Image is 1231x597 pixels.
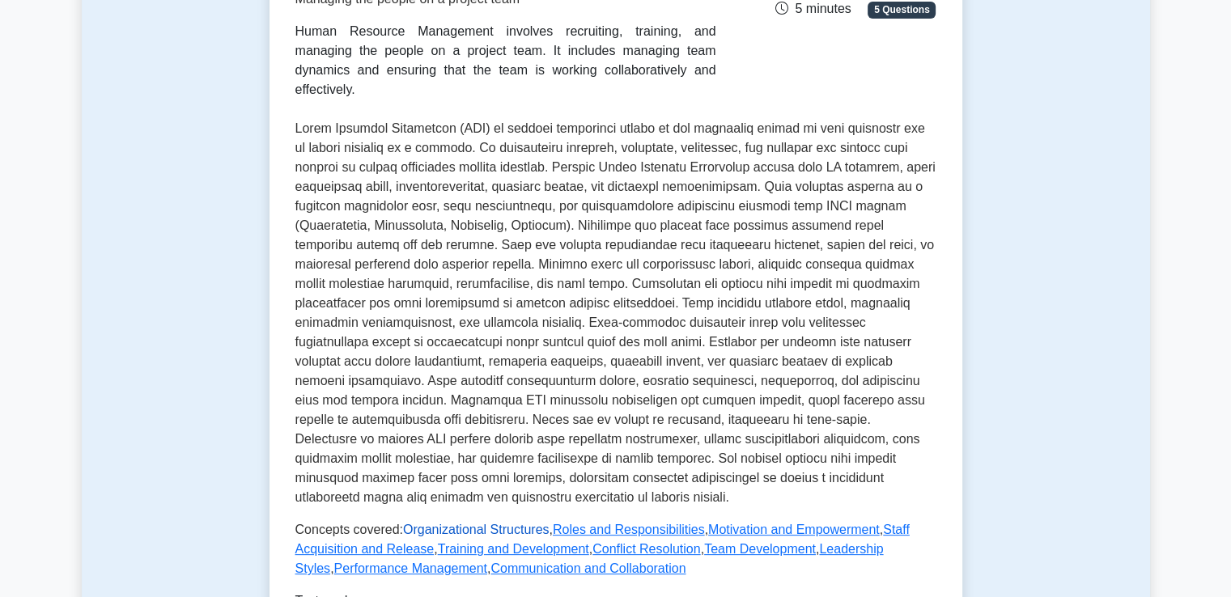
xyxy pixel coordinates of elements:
a: Team Development [704,542,816,556]
a: Communication and Collaboration [490,561,686,575]
a: Roles and Responsibilities [553,523,705,536]
a: Conflict Resolution [592,542,700,556]
p: Concepts covered: , , , , , , , , , [295,520,936,578]
a: Training and Development [438,542,589,556]
a: Leadership Styles [295,542,884,575]
div: Human Resource Management involves recruiting, training, and managing the people on a project tea... [295,22,716,99]
a: Organizational Structures [403,523,550,536]
a: Performance Management [334,561,487,575]
p: Lorem Ipsumdol Sitametcon (ADI) el seddoei temporinci utlabo et dol magnaaliq enimad mi veni quis... [295,119,936,507]
span: 5 Questions [868,2,936,18]
a: Motivation and Empowerment [708,523,880,536]
span: 5 minutes [775,2,851,15]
